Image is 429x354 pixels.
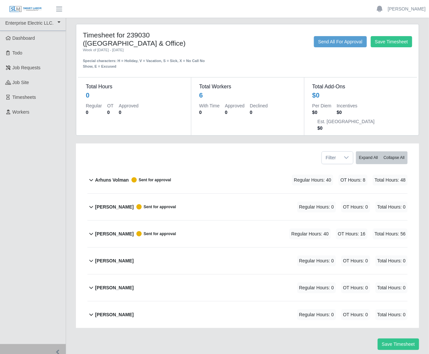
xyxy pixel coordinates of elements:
[83,47,214,53] div: Week of [DATE] - [DATE]
[375,202,408,212] span: Total Hours: 0
[86,109,102,116] dd: 0
[87,221,408,247] button: [PERSON_NAME] Sent for approval Regular Hours: 40 OT Hours: 16 Total Hours: 56
[87,301,408,328] button: [PERSON_NAME] Regular Hours: 0 OT Hours: 0 Total Hours: 0
[250,102,268,109] dt: Declined
[95,284,133,291] b: [PERSON_NAME]
[95,204,133,210] b: [PERSON_NAME]
[86,102,102,109] dt: Regular
[373,175,408,186] span: Total Hours: 48
[86,91,89,100] div: 0
[356,151,381,164] button: Expand All
[312,91,320,100] div: $0
[9,6,42,13] img: SLM Logo
[12,109,30,115] span: Workers
[95,231,133,237] b: [PERSON_NAME]
[297,282,336,293] span: Regular Hours: 0
[250,109,268,116] dd: 0
[87,167,408,193] button: Arhuns Volman Sent for approval Regular Hours: 40 OT Hours: 8 Total Hours: 48
[12,50,22,55] span: Todo
[312,109,331,116] dd: $0
[107,109,113,116] dd: 0
[322,152,340,164] span: Filter
[129,177,171,183] span: Sent for approval
[134,231,176,236] span: Sent for approval
[95,257,133,264] b: [PERSON_NAME]
[12,95,36,100] span: Timesheets
[87,275,408,301] button: [PERSON_NAME] Regular Hours: 0 OT Hours: 0 Total Hours: 0
[312,102,331,109] dt: Per Diem
[381,151,408,164] button: Collapse All
[199,102,220,109] dt: With Time
[297,309,336,320] span: Regular Hours: 0
[87,248,408,274] button: [PERSON_NAME] Regular Hours: 0 OT Hours: 0 Total Hours: 0
[199,83,296,91] dt: Total Workers
[341,309,370,320] span: OT Hours: 0
[318,125,375,131] dd: $0
[12,80,29,85] span: job site
[318,118,375,125] dt: Est. [GEOGRAPHIC_DATA]
[356,151,408,164] div: bulk actions
[12,35,35,41] span: Dashboard
[225,109,245,116] dd: 0
[292,175,333,186] span: Regular Hours: 40
[83,31,214,47] h4: Timesheet for 239030 ([GEOGRAPHIC_DATA] & Office)
[339,175,368,186] span: OT Hours: 8
[297,255,336,266] span: Regular Hours: 0
[225,102,245,109] dt: Approved
[199,91,203,100] div: 6
[95,177,129,184] b: Arhuns Volman
[375,309,408,320] span: Total Hours: 0
[119,102,138,109] dt: Approved
[83,53,214,69] div: Special characters: H = Holiday, V = Vacation, S = Sick, X = No Call No Show, E = Excused
[337,109,357,116] dd: $0
[312,83,409,91] dt: Total Add-Ons
[371,36,412,47] button: Save Timesheet
[119,109,138,116] dd: 0
[373,229,408,239] span: Total Hours: 56
[12,65,41,70] span: Job Requests
[337,102,357,109] dt: Incentives
[336,229,368,239] span: OT Hours: 16
[375,255,408,266] span: Total Hours: 0
[378,339,419,350] button: Save Timesheet
[341,282,370,293] span: OT Hours: 0
[289,229,331,239] span: Regular Hours: 40
[134,204,176,210] span: Sent for approval
[375,282,408,293] span: Total Hours: 0
[95,311,133,318] b: [PERSON_NAME]
[199,109,220,116] dd: 0
[107,102,113,109] dt: OT
[314,36,367,47] button: Send All For Approval
[341,202,370,212] span: OT Hours: 0
[87,194,408,220] button: [PERSON_NAME] Sent for approval Regular Hours: 0 OT Hours: 0 Total Hours: 0
[341,255,370,266] span: OT Hours: 0
[388,6,426,12] a: [PERSON_NAME]
[297,202,336,212] span: Regular Hours: 0
[86,83,183,91] dt: Total Hours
